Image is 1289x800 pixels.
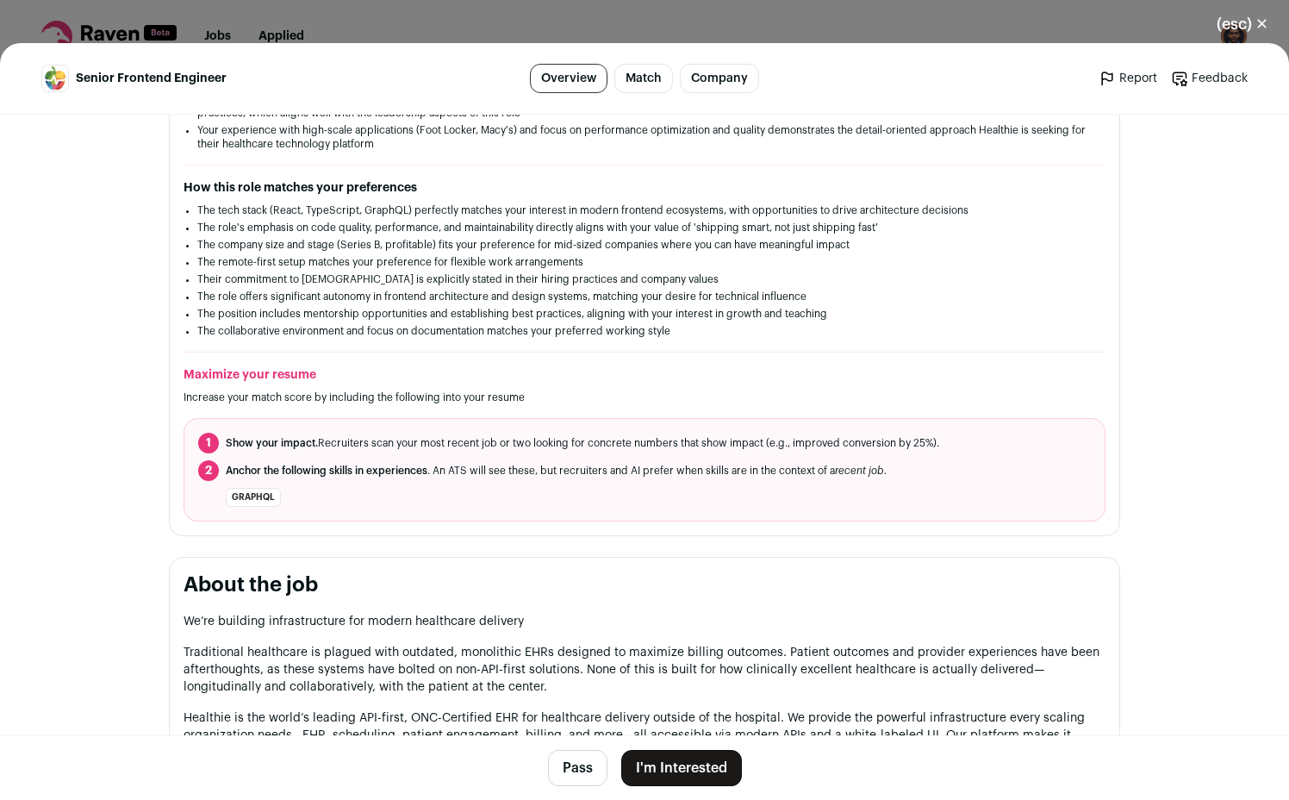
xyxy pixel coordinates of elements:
span: Anchor the following skills in experiences [226,466,427,476]
li: The tech stack (React, TypeScript, GraphQL) perfectly matches your interest in modern frontend ec... [197,203,1092,217]
span: Recruiters scan your most recent job or two looking for concrete numbers that show impact (e.g., ... [226,436,939,450]
p: Traditional healthcare is plagued with outdated, monolithic EHRs designed to maximize billing out... [184,644,1105,696]
li: GraphQL [226,488,281,507]
i: recent job. [835,466,887,476]
li: The role's emphasis on code quality, performance, and maintainability directly aligns with your v... [197,221,1092,234]
h2: About the job [184,572,1105,599]
p: Increase your match score by including the following into your resume [184,391,1105,404]
p: Healthie is the world’s leading API-first, ONC-Certified EHR for healthcare delivery outside of t... [184,709,1105,761]
h2: How this role matches your preferences [184,179,1105,197]
span: Senior Frontend Engineer [76,70,227,87]
a: Company [680,64,759,93]
li: Your experience with high-scale applications (Foot Locker, Macy's) and focus on performance optim... [197,123,1092,151]
a: Feedback [1171,70,1248,87]
a: Report [1099,70,1157,87]
li: Their commitment to [DEMOGRAPHIC_DATA] is explicitly stated in their hiring practices and company... [197,272,1092,286]
span: 1 [198,433,219,453]
li: The collaborative environment and focus on documentation matches your preferred working style [197,324,1092,338]
button: Pass [548,750,607,786]
button: Close modal [1196,5,1289,43]
li: The role offers significant autonomy in frontend architecture and design systems, matching your d... [197,290,1092,303]
img: ff1bd2910420dd4f30d739f8c014250a240c06e7b7fac1b35c361fa2b50fc69a.jpg [42,66,68,91]
a: Overview [530,64,607,93]
li: The company size and stage (Series B, profitable) fits your preference for mid-sized companies wh... [197,238,1092,252]
p: We’re building infrastructure for modern healthcare delivery [184,613,1105,630]
h2: Maximize your resume [184,366,1105,384]
span: . An ATS will see these, but recruiters and AI prefer when skills are in the context of a [226,464,887,478]
li: The remote-first setup matches your preference for flexible work arrangements [197,255,1092,269]
a: Match [614,64,673,93]
li: The position includes mentorship opportunities and establishing best practices, aligning with you... [197,307,1092,321]
span: 2 [198,460,219,481]
button: I'm Interested [621,750,742,786]
span: Show your impact. [226,438,318,448]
